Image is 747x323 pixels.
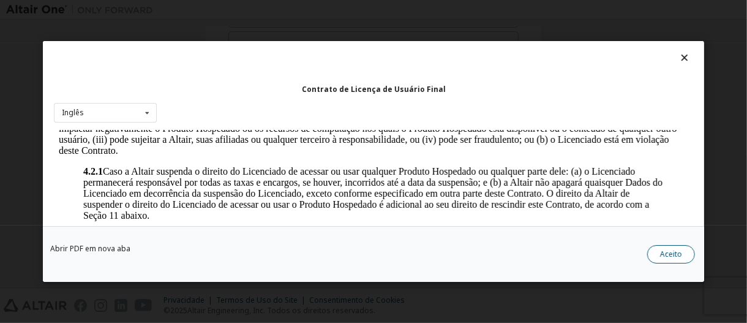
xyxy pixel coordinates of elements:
font: Aceito [660,249,682,259]
font: 4.2.1 [29,36,49,47]
font: . A operação e a manutenção dos Produtos serão realizadas e de responsabilidade do Licenciado. Qu... [5,101,628,134]
font: Contrato de Licença de Usuário Final [302,84,446,94]
font: 5. Serviço e Manutenção [5,101,107,112]
font: Abrir PDF em nova aba [50,243,130,254]
a: Abrir PDF em nova aba [50,245,130,253]
font: Inglês [62,107,84,118]
font: . Salvo acordo em contrário entre as partes, os Produtos licenciados sob este Contrato são fornec... [61,144,499,154]
font: 6. [5,144,12,154]
font: Pagamento [15,144,61,154]
button: Aceito [647,245,695,264]
font: Caso a Altair suspenda o direito do Licenciado de acessar ou usar qualquer Produto Hospedado ou q... [29,36,609,91]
